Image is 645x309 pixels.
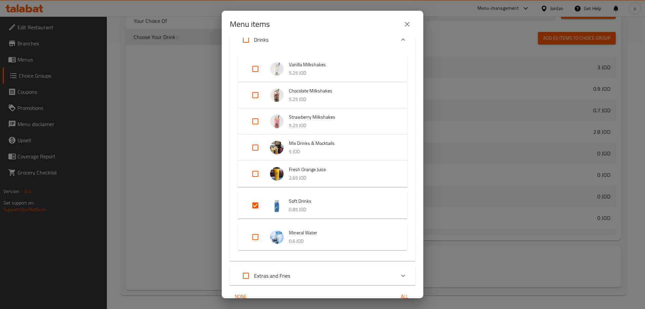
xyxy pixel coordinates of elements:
div: Expand [238,108,407,134]
p: Drinks [254,36,268,44]
img: Mineral Water [270,230,284,244]
div: Expand [230,50,415,261]
img: Mix Drinks & Mocktails [270,141,284,154]
div: Expand [238,224,407,250]
span: Fresh Orange Juice [289,165,394,174]
img: Soft Drinks [270,199,284,212]
p: 2.65 JOD [289,174,394,182]
div: Expand [238,56,407,82]
p: 0.85 JOD [289,205,394,214]
p: 5.25 JOD [289,95,394,104]
button: All [394,291,415,303]
button: close [399,16,415,32]
img: Fresh Orange Juice [270,167,284,181]
span: Vanilla Milkshakes [289,61,394,69]
div: Expand [238,134,407,161]
p: 5.25 JOD [289,121,394,130]
button: None [230,291,251,303]
div: Expand [238,161,407,187]
p: Extras and Fries [254,272,290,280]
span: All [396,293,413,301]
div: Expand [238,192,407,219]
img: Vanilla Milkshakes [270,62,284,76]
div: Expand [230,266,415,285]
div: Expand [230,29,415,50]
span: Strawberry Milkshakes [289,113,394,121]
p: 5.25 JOD [289,69,394,77]
span: Chocolate Milkshakes [289,87,394,95]
span: Mineral Water [289,229,394,237]
span: Mix Drinks & Mocktails [289,139,394,148]
img: Chocolate Milkshakes [270,88,284,102]
p: 0.6 JOD [289,237,394,245]
img: Strawberry Milkshakes [270,115,284,128]
div: Expand [238,82,407,108]
span: None [232,293,249,301]
span: Soft Drinks [289,197,394,205]
p: 5 JOD [289,148,394,156]
h2: Menu items [230,19,270,30]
